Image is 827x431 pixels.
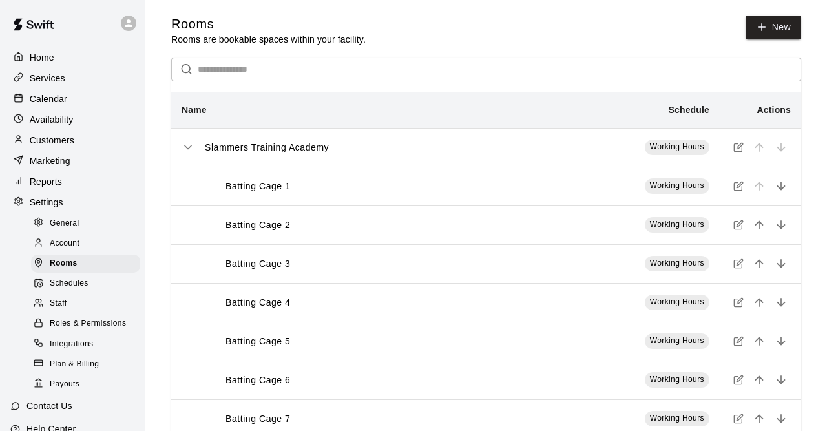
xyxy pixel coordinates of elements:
[31,254,145,274] a: Rooms
[225,296,290,310] p: Batting Cage 4
[10,68,135,88] a: Services
[50,297,67,310] span: Staff
[31,355,140,373] div: Plan & Billing
[650,375,704,384] span: Working Hours
[225,180,290,193] p: Batting Cage 1
[771,409,791,428] button: move item down
[31,213,145,233] a: General
[31,375,140,394] div: Payouts
[771,215,791,235] button: move item down
[30,154,70,167] p: Marketing
[749,409,769,428] button: move item up
[31,335,140,353] div: Integrations
[650,181,704,190] span: Working Hours
[31,314,145,334] a: Roles & Permissions
[31,294,145,314] a: Staff
[31,215,140,233] div: General
[650,220,704,229] span: Working Hours
[50,338,94,351] span: Integrations
[10,48,135,67] a: Home
[749,254,769,273] button: move item up
[771,370,791,390] button: move item down
[749,331,769,351] button: move item up
[31,315,140,333] div: Roles & Permissions
[30,51,54,64] p: Home
[31,274,145,294] a: Schedules
[31,295,140,313] div: Staff
[31,275,140,293] div: Schedules
[225,412,290,426] p: Batting Cage 7
[650,297,704,306] span: Working Hours
[10,110,135,129] a: Availability
[650,258,704,268] span: Working Hours
[10,172,135,191] a: Reports
[30,175,62,188] p: Reports
[10,193,135,212] a: Settings
[50,277,89,290] span: Schedules
[26,399,72,412] p: Contact Us
[205,141,329,154] p: Slammers Training Academy
[757,105,791,115] b: Actions
[50,317,126,330] span: Roles & Permissions
[669,105,709,115] b: Schedule
[171,16,366,33] h5: Rooms
[30,72,65,85] p: Services
[749,215,769,235] button: move item up
[225,373,290,387] p: Batting Cage 6
[30,196,63,209] p: Settings
[31,233,145,253] a: Account
[30,92,67,105] p: Calendar
[225,257,290,271] p: Batting Cage 3
[31,374,145,394] a: Payouts
[650,336,704,345] span: Working Hours
[31,235,140,253] div: Account
[749,370,769,390] button: move item up
[171,33,366,46] p: Rooms are bookable spaces within your facility.
[771,176,791,196] button: move item down
[31,354,145,374] a: Plan & Billing
[10,89,135,109] a: Calendar
[50,358,99,371] span: Plan & Billing
[650,142,704,151] span: Working Hours
[771,293,791,312] button: move item down
[50,378,79,391] span: Payouts
[749,293,769,312] button: move item up
[225,218,290,232] p: Batting Cage 2
[182,105,207,115] b: Name
[650,414,704,423] span: Working Hours
[30,113,74,126] p: Availability
[50,237,79,250] span: Account
[771,254,791,273] button: move item down
[31,334,145,354] a: Integrations
[50,217,79,230] span: General
[10,151,135,171] a: Marketing
[225,335,290,348] p: Batting Cage 5
[10,131,135,150] a: Customers
[771,331,791,351] button: move item down
[50,257,78,270] span: Rooms
[31,255,140,273] div: Rooms
[746,16,801,39] a: New
[30,134,74,147] p: Customers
